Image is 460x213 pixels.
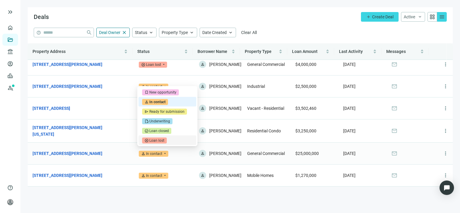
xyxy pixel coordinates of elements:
span: mail [391,61,397,67]
span: mail [391,128,397,134]
span: Property Type [162,30,188,35]
button: more_vert [440,102,452,114]
button: addCreate Deal [361,12,399,22]
span: Messages [386,49,406,54]
span: Status [135,30,147,35]
span: keyboard_arrow_up [189,30,194,35]
span: edit_document [145,119,149,123]
div: Underwriting [149,118,170,124]
span: Residential Condo [247,128,281,133]
div: Loan closed [149,128,169,134]
span: keyboard_arrow_up [148,30,154,35]
span: mail [391,105,397,111]
span: more_vert [443,128,449,134]
span: $1,270,000 [295,173,316,178]
span: account_balance [7,49,11,55]
span: check_circle [145,129,149,133]
span: Borrower Name [197,49,227,54]
div: Loan lost [146,62,161,68]
span: $3,502,460 [295,106,316,111]
span: person [145,100,149,104]
span: [DATE] [343,84,356,89]
span: person [7,199,13,205]
span: General Commercial [247,151,285,156]
a: [STREET_ADDRESS][PERSON_NAME] [33,150,102,157]
span: [DATE] [343,151,356,156]
button: more_vert [440,125,452,137]
div: New opportunity [149,89,176,95]
span: Active [404,14,415,19]
span: help [7,185,13,191]
span: [PERSON_NAME] [209,83,241,90]
span: person [200,62,205,66]
span: Date Created [202,30,227,35]
span: Industrial [247,84,265,89]
span: Property Address [33,49,66,54]
a: [STREET_ADDRESS] [33,105,70,112]
span: more_vert [443,172,449,178]
span: Mobile Homes [247,173,274,178]
span: [DATE] [343,62,356,67]
span: menu [439,14,445,20]
span: Property Type [245,49,272,54]
span: [PERSON_NAME] [209,105,241,112]
span: person [200,106,205,110]
div: In contact [146,84,162,90]
span: person [141,174,145,178]
div: Loan lost [149,137,164,144]
span: [DATE] [343,173,356,178]
div: In contact [149,99,166,105]
span: [PERSON_NAME] [209,61,241,68]
span: Clear All [241,30,257,35]
span: Vacant - Residential [247,106,284,111]
div: In contact [146,173,162,179]
span: mail [391,150,397,156]
span: Last Activity [339,49,363,54]
a: [STREET_ADDRESS][PERSON_NAME][US_STATE] [33,124,123,137]
span: [PERSON_NAME] [209,127,241,134]
span: more_vert [443,105,449,111]
span: person [200,129,205,133]
span: $3,250,000 [295,128,316,133]
div: In contact [146,151,162,157]
button: keyboard_double_arrow_right [7,8,14,16]
span: $4,000,000 [295,62,316,67]
span: person [141,152,145,156]
span: person [200,84,205,88]
button: Activekeyboard_arrow_down [401,12,425,22]
span: [DATE] [343,106,356,111]
span: person [200,151,205,156]
span: Loan Amount [292,49,318,54]
span: cancel [141,63,145,67]
span: mail [391,83,397,89]
span: Deal Owner [99,30,120,35]
span: keyboard_arrow_down [418,14,422,19]
span: more_vert [443,150,449,156]
span: cancel [145,138,149,143]
a: [STREET_ADDRESS][PERSON_NAME] [33,83,102,90]
button: more_vert [440,169,452,181]
span: send [145,110,149,114]
button: Clear All [238,28,260,37]
button: more_vert [440,80,452,92]
button: more_vert [440,147,452,159]
span: add [366,14,371,19]
button: more_vert [440,58,452,70]
span: [DATE] [343,128,356,133]
div: Open Intercom Messenger [440,181,454,195]
span: [PERSON_NAME] [209,150,241,157]
span: $25,000,000 [295,151,319,156]
div: Ready for submission [149,109,185,115]
span: person [200,173,205,177]
span: [PERSON_NAME] [209,172,241,179]
span: close [122,30,127,35]
span: person [141,85,145,89]
span: bookmark [145,90,149,94]
span: General Commercial [247,62,285,67]
span: Create Deal [372,14,393,19]
span: more_vert [443,83,449,89]
span: mail [391,172,397,178]
span: grid_view [429,14,435,20]
span: Status [137,49,150,54]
